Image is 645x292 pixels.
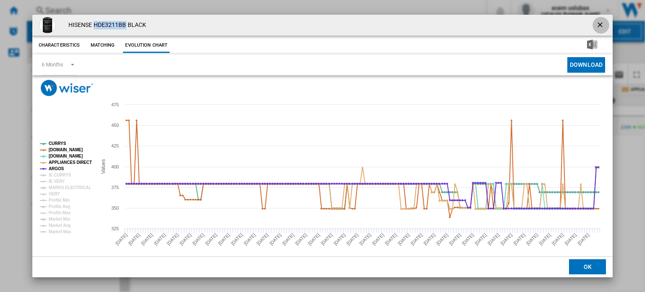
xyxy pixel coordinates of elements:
tspan: [DATE] [333,232,346,246]
img: 10227778 [39,17,56,34]
button: Matching [84,38,121,53]
tspan: Values [100,159,106,174]
ng-md-icon: getI18NText('BUTTONS.CLOSE_DIALOG') [596,21,606,31]
tspan: 350 [111,205,119,210]
tspan: CURRYS [49,141,66,146]
tspan: [DOMAIN_NAME] [49,154,83,158]
tspan: [DATE] [204,232,218,246]
tspan: [DATE] [448,232,462,246]
tspan: [DATE] [178,232,192,246]
tspan: 325 [111,226,119,231]
tspan: 425 [111,143,119,148]
tspan: Profile Avg [49,204,70,209]
tspan: VERY [49,192,60,196]
tspan: [DOMAIN_NAME] [49,147,83,152]
button: Characteristics [37,38,82,53]
tspan: [DATE] [551,232,565,246]
tspan: [DATE] [114,232,128,246]
tspan: [DATE] [499,232,513,246]
tspan: [DATE] [268,232,282,246]
tspan: [DATE] [397,232,411,246]
button: Download [567,57,605,73]
div: 6 Months [42,61,63,68]
tspan: [DATE] [320,232,333,246]
tspan: IE VERY [49,179,65,184]
tspan: 475 [111,102,119,107]
img: logo_wiser_300x94.png [41,80,93,96]
tspan: ARGOS [49,166,64,171]
tspan: [DATE] [281,232,295,246]
tspan: [DATE] [487,232,501,246]
tspan: 400 [111,164,119,169]
tspan: Market Avg [49,223,71,228]
button: getI18NText('BUTTONS.CLOSE_DIALOG') [593,17,609,34]
tspan: Market Min [49,217,70,221]
button: OK [569,260,606,275]
tspan: [DATE] [230,232,244,246]
tspan: [DATE] [256,232,270,246]
tspan: [DATE] [577,232,590,246]
tspan: IE CURRYS [49,173,71,177]
tspan: Market Max [49,229,71,234]
tspan: [DATE] [294,232,308,246]
tspan: [DATE] [166,232,180,246]
md-dialog: Product popup [32,15,613,278]
tspan: Profile Min [49,198,70,203]
tspan: [DATE] [525,232,539,246]
tspan: APPLIANCES DIRECT [49,160,92,165]
tspan: Profile Max [49,210,71,215]
button: Evolution chart [123,38,170,53]
tspan: [DATE] [243,232,257,246]
tspan: [DATE] [153,232,167,246]
button: Download in Excel [574,38,611,53]
tspan: [DATE] [384,232,398,246]
tspan: [DATE] [461,232,475,246]
tspan: 375 [111,185,119,190]
tspan: [DATE] [512,232,526,246]
tspan: [DATE] [191,232,205,246]
tspan: [DATE] [140,232,154,246]
tspan: [DATE] [307,232,321,246]
tspan: [DATE] [358,232,372,246]
tspan: [DATE] [127,232,141,246]
tspan: [DATE] [346,232,359,246]
tspan: [DATE] [371,232,385,246]
h4: HISENSE HDE3211BB BLACK [64,21,146,29]
tspan: 450 [111,123,119,128]
tspan: [DATE] [217,232,231,246]
tspan: [DATE] [422,232,436,246]
tspan: [DATE] [564,232,577,246]
tspan: [DATE] [538,232,552,246]
tspan: [DATE] [409,232,423,246]
tspan: MARKS ELECTRICAL [49,185,91,190]
tspan: [DATE] [435,232,449,246]
img: excel-24x24.png [587,39,597,50]
tspan: [DATE] [474,232,488,246]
